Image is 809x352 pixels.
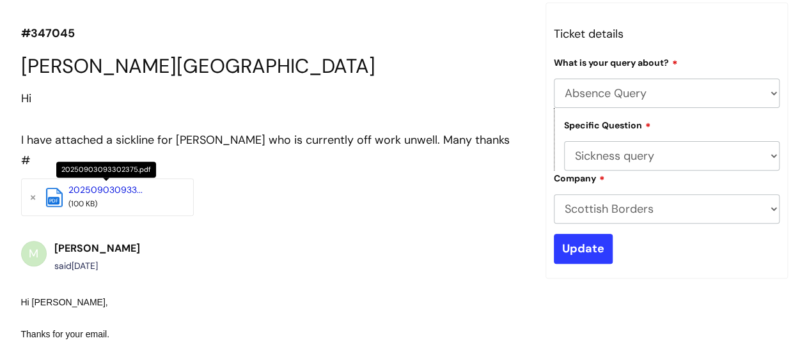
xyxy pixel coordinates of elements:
label: What is your query about? [554,56,678,68]
span: pdf [48,197,60,204]
span: Thanks for your email. [21,329,110,339]
div: M [21,241,47,266]
p: #347045 [21,23,526,43]
div: (100 KB) [68,197,171,211]
input: Update [554,234,613,263]
label: Company [554,171,605,184]
div: Hi [21,88,526,109]
h3: Ticket details [554,24,780,44]
a: 202509030933... [68,184,143,195]
b: [PERSON_NAME] [54,241,140,255]
span: Wed, 3 Sep, 2025 at 10:05 AM [72,260,98,272]
div: # [21,88,526,171]
div: said [54,258,140,274]
h1: [PERSON_NAME][GEOGRAPHIC_DATA] [21,54,526,78]
div: Hi [PERSON_NAME], [21,295,480,343]
div: I have attached a sickline for [PERSON_NAME] who is currently off work unwell. Many thanks [21,130,526,150]
label: Specific Question [564,118,651,131]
